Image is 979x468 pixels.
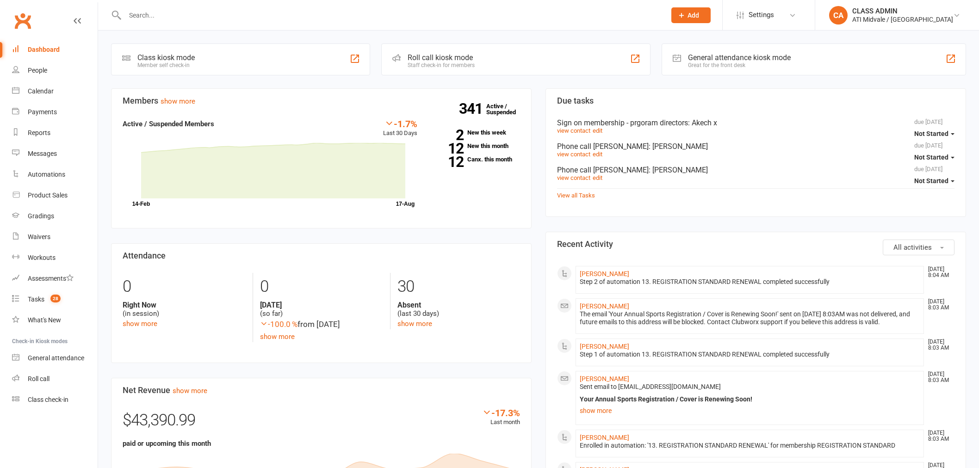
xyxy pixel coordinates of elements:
[486,96,527,122] a: 341Active / Suspended
[12,206,98,227] a: Gradings
[923,339,954,351] time: [DATE] 8:03 AM
[557,127,590,134] a: view contact
[28,233,50,240] div: Waivers
[852,15,953,24] div: ATI Midvale / [GEOGRAPHIC_DATA]
[397,301,520,318] div: (last 30 days)
[28,87,54,95] div: Calendar
[28,67,47,74] div: People
[914,125,954,142] button: Not Started
[161,97,195,105] a: show more
[12,348,98,369] a: General attendance kiosk mode
[28,108,57,116] div: Payments
[123,273,246,301] div: 0
[557,96,954,105] h3: Due tasks
[12,247,98,268] a: Workouts
[914,154,948,161] span: Not Started
[12,81,98,102] a: Calendar
[123,301,246,309] strong: Right Now
[829,6,848,25] div: CA
[28,354,84,362] div: General attendance
[12,60,98,81] a: People
[431,143,520,149] a: 12New this month
[580,404,920,417] a: show more
[28,316,61,324] div: What's New
[914,172,954,189] button: Not Started
[923,430,954,442] time: [DATE] 8:03 AM
[28,396,68,403] div: Class check-in
[123,320,157,328] a: show more
[923,299,954,311] time: [DATE] 8:03 AM
[688,118,717,127] span: : Akech x
[28,296,44,303] div: Tasks
[122,9,659,22] input: Search...
[123,251,520,260] h3: Attendance
[914,177,948,185] span: Not Started
[12,185,98,206] a: Product Sales
[260,333,295,341] a: show more
[260,318,383,331] div: from [DATE]
[28,129,50,136] div: Reports
[593,127,602,134] a: edit
[431,129,520,135] a: 2New this week
[914,130,948,137] span: Not Started
[12,369,98,389] a: Roll call
[893,243,932,252] span: All activities
[137,62,195,68] div: Member self check-in
[883,240,954,255] button: All activities
[431,128,464,142] strong: 2
[123,407,520,438] div: $43,390.99
[580,375,629,382] a: [PERSON_NAME]
[123,120,214,128] strong: Active / Suspended Members
[557,192,595,199] a: View all Tasks
[28,191,68,199] div: Product Sales
[557,118,954,127] div: Sign on membership - prgoram directors
[580,351,920,358] div: Step 1 of automation 13. REGISTRATION STANDARD RENEWAL completed successfully
[580,383,721,390] span: Sent email to [EMAIL_ADDRESS][DOMAIN_NAME]
[137,53,195,62] div: Class kiosk mode
[260,273,383,301] div: 0
[397,301,520,309] strong: Absent
[580,442,920,450] div: Enrolled in automation: '13. REGISTRATION STANDARD RENEWAL' for membership REGISTRATION STANDARD
[557,151,590,158] a: view contact
[923,371,954,383] time: [DATE] 8:03 AM
[383,118,417,138] div: Last 30 Days
[123,386,520,395] h3: Net Revenue
[482,407,520,418] div: -17.3%
[408,62,475,68] div: Staff check-in for members
[12,143,98,164] a: Messages
[123,301,246,318] div: (in session)
[12,227,98,247] a: Waivers
[580,302,629,310] a: [PERSON_NAME]
[580,310,920,326] div: The email 'Your Annual Sports Registration / Cover is Renewing Soon!' sent on [DATE] 8:03AM was n...
[580,278,920,286] div: Step 2 of automation 13. REGISTRATION STANDARD RENEWAL completed successfully
[557,166,954,174] div: Phone call [PERSON_NAME]
[28,254,56,261] div: Workouts
[397,273,520,301] div: 30
[688,12,699,19] span: Add
[260,301,383,309] strong: [DATE]
[580,434,629,441] a: [PERSON_NAME]
[593,174,602,181] a: edit
[260,301,383,318] div: (so far)
[557,142,954,151] div: Phone call [PERSON_NAME]
[671,7,711,23] button: Add
[12,268,98,289] a: Assessments
[173,387,207,395] a: show more
[749,5,774,25] span: Settings
[28,212,54,220] div: Gradings
[12,164,98,185] a: Automations
[688,53,791,62] div: General attendance kiosk mode
[459,102,486,116] strong: 341
[397,320,432,328] a: show more
[28,150,57,157] div: Messages
[557,174,590,181] a: view contact
[431,155,464,169] strong: 12
[12,123,98,143] a: Reports
[12,102,98,123] a: Payments
[28,275,74,282] div: Assessments
[12,289,98,310] a: Tasks 28
[482,407,520,427] div: Last month
[688,62,791,68] div: Great for the front desk
[431,142,464,155] strong: 12
[260,320,297,329] span: -100.0 %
